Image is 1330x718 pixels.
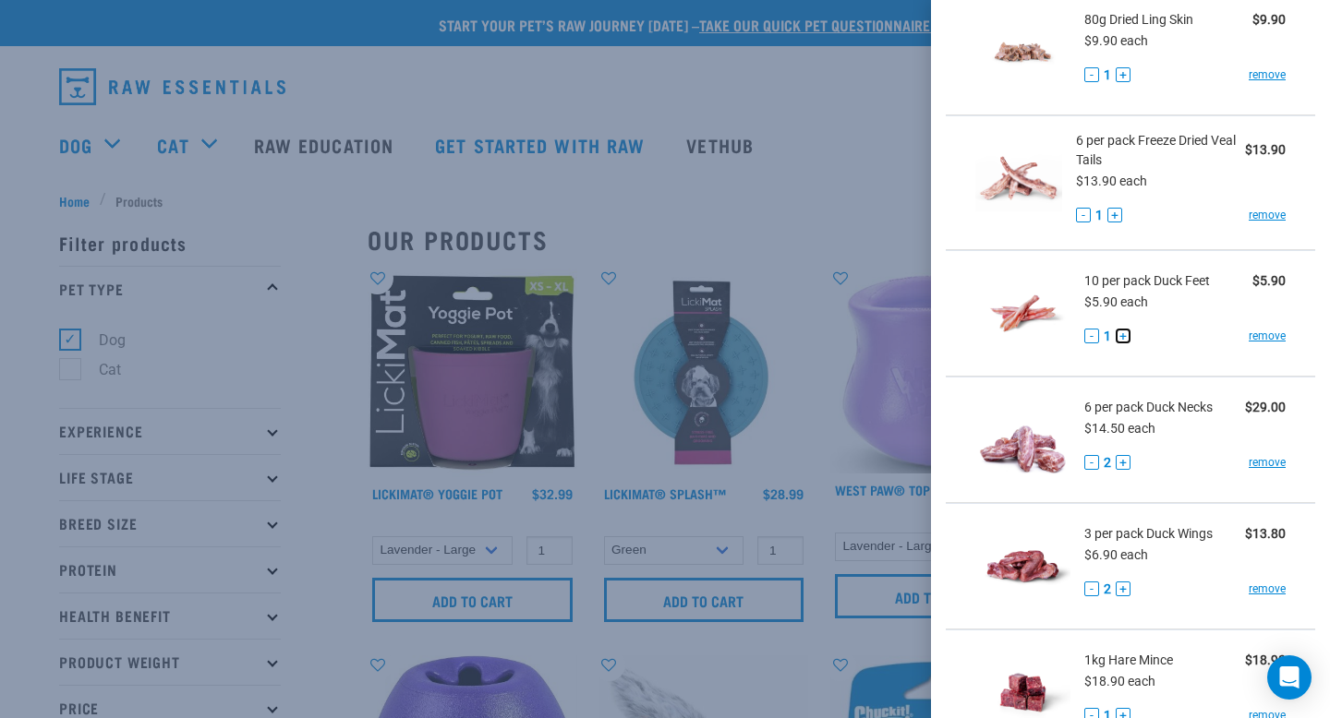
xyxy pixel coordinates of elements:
[1245,652,1286,667] strong: $18.90
[1084,421,1155,436] span: $14.50 each
[1084,398,1213,417] span: 6 per pack Duck Necks
[1084,329,1099,343] button: -
[1104,66,1111,85] span: 1
[1084,294,1148,309] span: $5.90 each
[1104,453,1111,473] span: 2
[1107,208,1122,222] button: +
[1116,329,1130,343] button: +
[1084,271,1210,291] span: 10 per pack Duck Feet
[1084,581,1099,596] button: -
[1076,174,1147,188] span: $13.90 each
[1245,142,1286,157] strong: $13.90
[1084,67,1099,82] button: -
[975,519,1070,614] img: Duck Wings
[1084,455,1099,470] button: -
[1104,327,1111,346] span: 1
[1095,206,1103,225] span: 1
[1267,655,1312,700] div: Open Intercom Messenger
[1249,207,1286,223] a: remove
[1084,10,1193,30] span: 80g Dried Ling Skin
[1116,581,1130,596] button: +
[1252,273,1286,288] strong: $5.90
[1084,33,1148,48] span: $9.90 each
[1249,66,1286,83] a: remove
[975,392,1070,487] img: Duck Necks
[1104,580,1111,599] span: 2
[1084,674,1155,688] span: $18.90 each
[1076,131,1245,170] span: 6 per pack Freeze Dried Veal Tails
[975,131,1062,226] img: Freeze Dried Veal Tails
[1084,524,1213,544] span: 3 per pack Duck Wings
[1249,454,1286,471] a: remove
[1116,455,1130,470] button: +
[975,266,1070,361] img: Duck Feet
[1252,12,1286,27] strong: $9.90
[1084,547,1148,562] span: $6.90 each
[1245,400,1286,414] strong: $29.00
[1084,651,1173,670] span: 1kg Hare Mince
[1245,526,1286,541] strong: $13.80
[975,5,1070,100] img: Dried Ling Skin
[1249,328,1286,344] a: remove
[1249,580,1286,597] a: remove
[1076,208,1091,222] button: -
[1116,67,1130,82] button: +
